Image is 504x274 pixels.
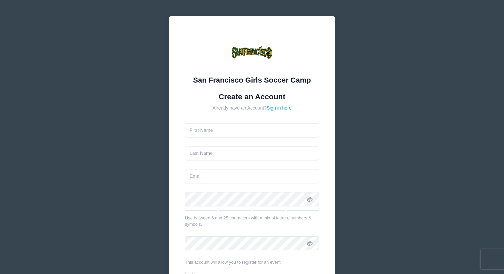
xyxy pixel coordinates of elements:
div: Already have an Account? [185,105,319,112]
input: Last Name [185,146,319,160]
div: This account will allow you to register for an event. [185,259,319,266]
h1: Create an Account [185,92,319,101]
a: Sign in here [267,105,292,111]
img: San Francisco Girls Soccer Camp [232,33,272,73]
div: San Francisco Girls Soccer Camp [185,75,319,86]
input: Email [185,169,319,183]
input: First Name [185,123,319,137]
div: Use between 6 and 25 characters with a mix of letters, numbers & symbols. [185,215,319,228]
